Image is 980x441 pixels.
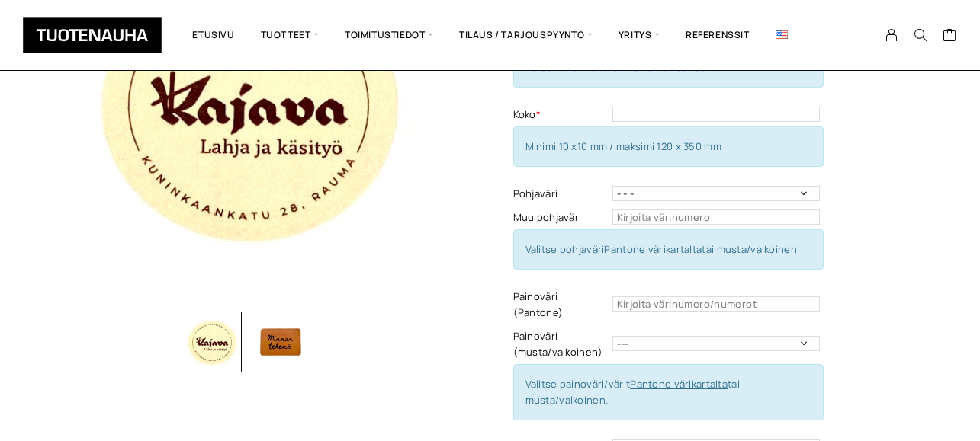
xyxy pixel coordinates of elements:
span: Valitse painoväri/värit tai musta/valkoinen. [525,377,740,407]
span: Valitse pohjaväri tai musta/valkoinen [525,242,797,256]
img: Paperitarra 2 [249,312,310,372]
input: Kirjoita värinumero/numerot [612,296,820,312]
a: My Account [877,28,907,42]
label: Koko [513,107,609,123]
span: Tuotteet [248,11,332,59]
label: Pohjaväri [513,186,609,202]
a: Etusivu [179,11,247,59]
button: Search [906,28,935,42]
img: English [776,30,788,39]
a: Pantone värikartalta [630,377,728,391]
span: Katso havaintokuvat - sivun oikea reuna [525,60,718,74]
a: Referenssit [673,11,763,59]
img: Tuotenauha Oy [23,17,162,53]
a: Pantone värikartalta [604,242,702,256]
span: Toimitustiedot [332,11,446,59]
a: Cart [943,27,957,46]
span: Minimi 10 x10 mm / maksimi 120 x 350 mm [525,139,721,153]
span: Yritys [606,11,673,59]
input: Kirjoita värinumero [612,209,820,225]
span: Tilaus / Tarjouspyyntö [446,11,606,59]
label: Muu pohjaväri [513,209,609,225]
label: Painoväri (Pantone) [513,289,609,321]
label: Painoväri (musta/valkoinen) [513,328,609,360]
